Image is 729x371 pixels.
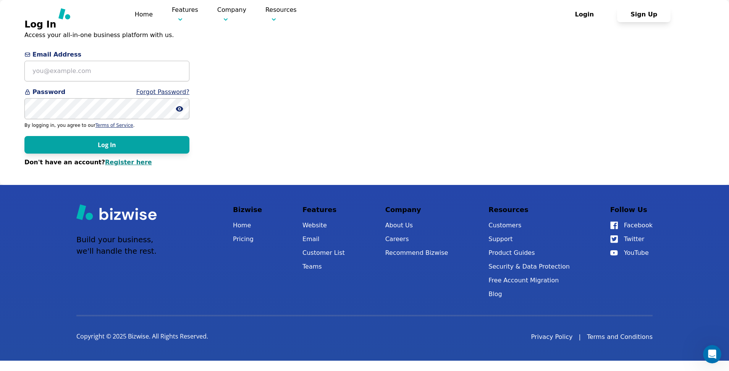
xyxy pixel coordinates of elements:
p: Bizwise [233,204,262,215]
a: Twitter [610,234,653,245]
p: Follow Us [610,204,653,215]
p: Build your business, we'll handle the rest. [76,234,157,257]
a: Home [233,220,262,231]
div: Don't have an account?Register here [24,158,189,167]
a: Forgot Password? [136,88,189,96]
a: Blog [488,289,570,300]
a: Home [135,11,153,18]
a: Login [558,11,617,18]
a: YouTube [610,248,653,258]
a: Email [302,234,345,245]
p: By logging in, you agree to our . [24,122,189,128]
p: Company [385,204,448,215]
p: Resources [265,5,297,23]
span: Password [24,87,189,97]
a: About Us [385,220,448,231]
a: Facebook [610,220,653,231]
iframe: Intercom live chat [703,345,721,363]
a: Website [302,220,345,231]
a: Terms of Service [95,123,133,128]
a: Pricing [233,234,262,245]
a: Free Account Migration [488,275,570,286]
a: Security & Data Protection [488,261,570,272]
p: Don't have an account? [24,158,189,167]
a: Teams [302,261,345,272]
p: Features [302,204,345,215]
p: Features [172,5,198,23]
a: Customers [488,220,570,231]
a: Register here [105,159,152,166]
img: Twitter Icon [610,235,618,243]
a: Product Guides [488,248,570,258]
p: Resources [488,204,570,215]
a: Terms and Conditions [587,332,653,342]
a: Recommend Bizwise [385,248,448,258]
div: | [579,332,581,342]
a: Customer List [302,248,345,258]
img: Bizwise Logo [58,8,116,19]
a: Pricing [316,10,338,19]
img: Bizwise Logo [76,204,157,220]
a: Sign Up [617,11,671,18]
p: Company [217,5,246,23]
button: Log In [24,136,189,154]
p: Copyright © 2025 Bizwise. All Rights Reserved. [76,332,208,341]
button: Sign Up [617,7,671,22]
span: Email Address [24,50,189,59]
input: you@example.com [24,61,189,82]
a: Privacy Policy [531,332,572,342]
p: Access your all-in-one business platform with us. [24,31,189,39]
img: Facebook Icon [610,222,618,229]
button: Support [488,234,570,245]
a: Careers [385,234,448,245]
img: YouTube Icon [610,250,618,256]
button: Login [558,7,611,22]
